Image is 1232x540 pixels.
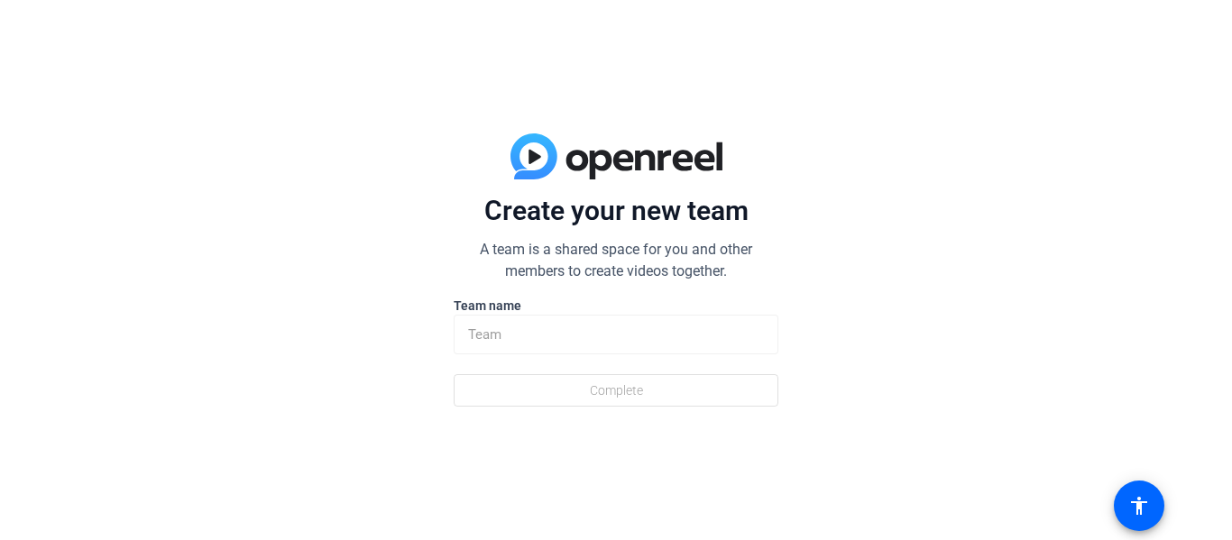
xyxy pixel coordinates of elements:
p: Create your new team [454,194,778,228]
label: Team name [454,297,778,315]
p: A team is a shared space for you and other members to create videos together. [454,239,778,282]
mat-icon: accessibility [1128,495,1150,517]
img: blue-gradient.svg [510,133,722,180]
input: Enter here [468,324,764,345]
